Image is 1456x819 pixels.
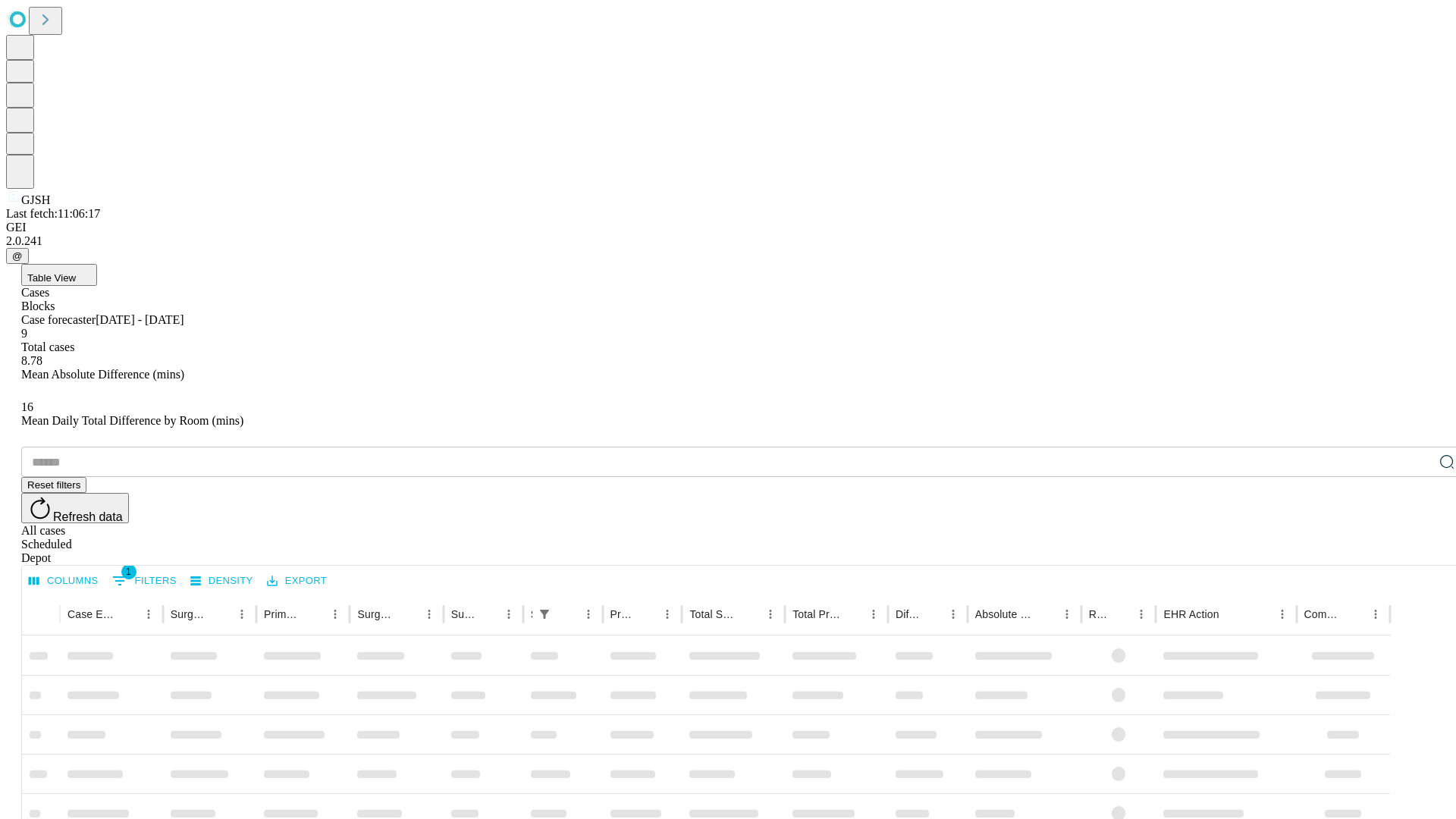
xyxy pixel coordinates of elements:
div: 2.0.241 [6,234,1450,248]
div: Comments [1304,608,1342,620]
button: Sort [1221,604,1242,625]
span: Total cases [21,340,74,353]
span: Case forecaster [21,313,96,326]
div: Primary Service [264,608,302,620]
button: Menu [657,604,678,625]
button: Menu [760,604,781,625]
button: Density [187,570,257,593]
span: Mean Daily Total Difference by Room (mins) [21,414,243,427]
button: Menu [1056,604,1078,625]
button: Sort [1109,604,1131,625]
button: Table View [21,264,97,286]
button: Sort [739,604,760,625]
span: 9 [21,327,27,340]
div: 1 active filter [534,604,555,625]
span: @ [12,250,23,262]
div: Total Scheduled Duration [689,608,737,620]
button: Menu [498,604,519,625]
button: Menu [231,604,253,625]
button: Menu [1365,604,1386,625]
button: @ [6,248,29,264]
button: Menu [138,604,159,625]
button: Menu [1131,604,1152,625]
div: Case Epic Id [67,608,115,620]
button: Sort [1344,604,1365,625]
span: 16 [21,400,33,413]
button: Show filters [108,569,180,593]
span: Refresh data [53,510,123,523]
span: Table View [27,272,76,284]
button: Show filters [534,604,555,625]
button: Reset filters [21,477,86,493]
button: Menu [863,604,884,625]
div: EHR Action [1163,608,1219,620]
button: Menu [419,604,440,625]
span: Mean Absolute Difference (mins) [21,368,184,381]
div: Surgeon Name [171,608,209,620]
button: Sort [921,604,943,625]
button: Menu [578,604,599,625]
button: Sort [557,604,578,625]
button: Menu [325,604,346,625]
button: Select columns [25,570,102,593]
span: Reset filters [27,479,80,491]
button: Sort [397,604,419,625]
button: Refresh data [21,493,129,523]
button: Sort [635,604,657,625]
button: Menu [943,604,964,625]
div: Surgery Name [357,608,395,620]
span: Last fetch: 11:06:17 [6,207,100,220]
div: Difference [896,608,920,620]
button: Sort [842,604,863,625]
div: Absolute Difference [975,608,1034,620]
div: Total Predicted Duration [792,608,840,620]
div: GEI [6,221,1450,234]
button: Export [263,570,331,593]
div: Scheduled In Room Duration [531,608,532,620]
button: Sort [210,604,231,625]
button: Sort [303,604,325,625]
span: GJSH [21,193,50,206]
div: Predicted In Room Duration [610,608,635,620]
button: Sort [117,604,138,625]
span: [DATE] - [DATE] [96,313,184,326]
span: 8.78 [21,354,42,367]
button: Menu [1272,604,1293,625]
div: Surgery Date [451,608,475,620]
button: Sort [1035,604,1056,625]
div: Resolved in EHR [1089,608,1109,620]
button: Sort [477,604,498,625]
span: 1 [121,564,136,579]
